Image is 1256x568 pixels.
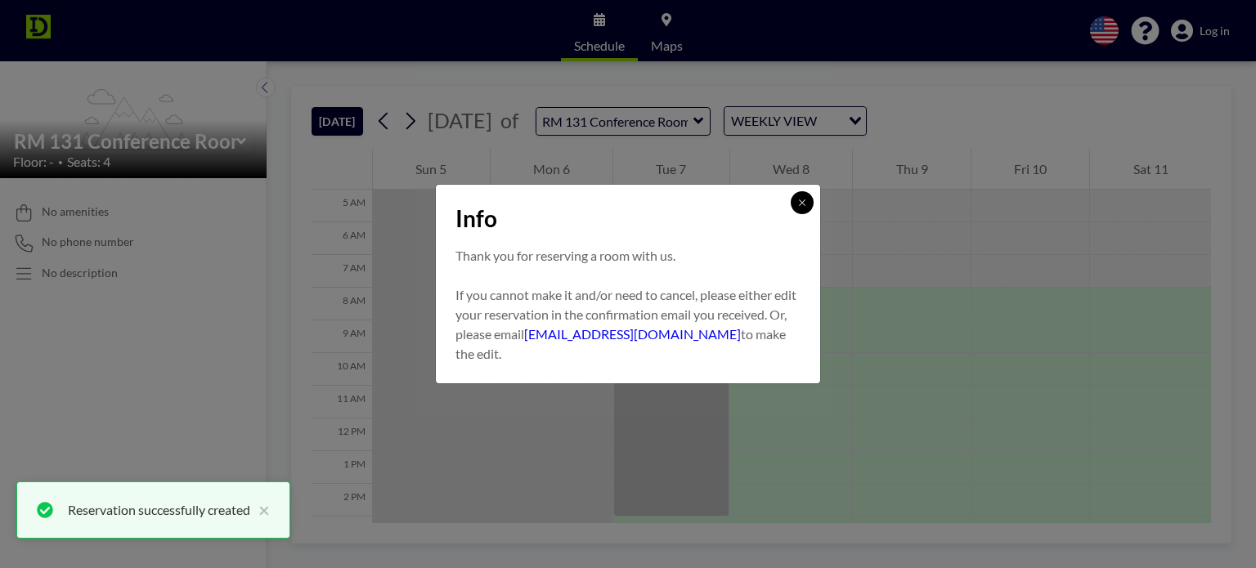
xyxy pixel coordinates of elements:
[455,246,801,266] p: Thank you for reserving a room with us.
[250,500,270,520] button: close
[455,204,497,233] span: Info
[524,326,741,342] a: [EMAIL_ADDRESS][DOMAIN_NAME]
[68,500,250,520] div: Reservation successfully created
[455,285,801,364] p: If you cannot make it and/or need to cancel, please either edit your reservation in the confirmat...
